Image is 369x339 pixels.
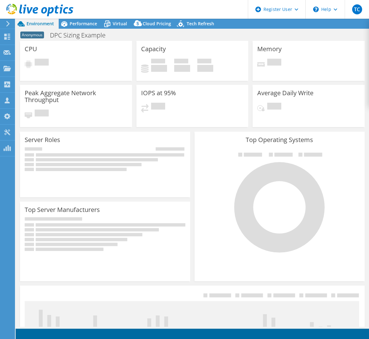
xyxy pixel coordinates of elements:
[174,59,188,65] span: Free
[267,59,281,67] span: Pending
[151,59,165,65] span: Used
[199,136,360,143] h3: Top Operating Systems
[313,7,319,12] svg: \n
[197,65,213,72] h4: 0 GiB
[151,103,165,111] span: Pending
[47,32,115,39] h1: DPC Sizing Example
[27,21,54,27] span: Environment
[257,90,313,96] h3: Average Daily Write
[35,59,49,67] span: Pending
[25,46,37,52] h3: CPU
[25,136,60,143] h3: Server Roles
[25,206,100,213] h3: Top Server Manufacturers
[113,21,127,27] span: Virtual
[151,65,167,72] h4: 0 GiB
[257,46,282,52] h3: Memory
[174,65,190,72] h4: 0 GiB
[141,90,176,96] h3: IOPS at 95%
[70,21,97,27] span: Performance
[143,21,171,27] span: Cloud Pricing
[267,103,281,111] span: Pending
[352,4,362,14] span: TC
[197,59,211,65] span: Total
[35,110,49,118] span: Pending
[141,46,166,52] h3: Capacity
[20,32,44,38] span: Anonymous
[187,21,214,27] span: Tech Refresh
[25,90,127,103] h3: Peak Aggregate Network Throughput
